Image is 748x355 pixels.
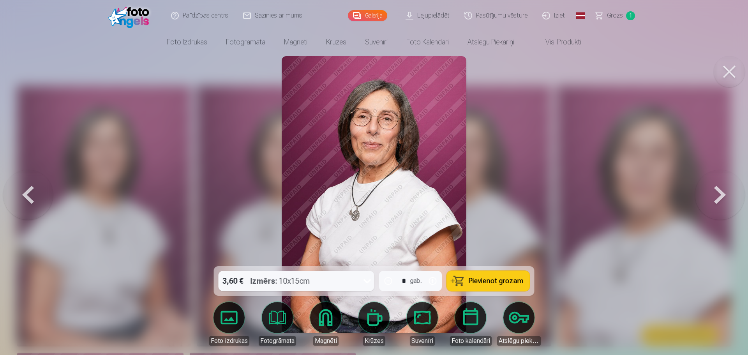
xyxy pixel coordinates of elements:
a: Atslēgu piekariņi [458,31,524,53]
a: Magnēti [275,31,317,53]
a: Magnēti [304,302,348,346]
div: Fotogrāmata [259,336,296,346]
div: 10x15cm [251,271,310,291]
a: Galerija [348,10,387,21]
div: Foto kalendāri [450,336,492,346]
div: 3,60 € [219,271,247,291]
a: Visi produkti [524,31,591,53]
a: Foto izdrukas [157,31,217,53]
button: Pievienot grozam [447,271,530,291]
a: Fotogrāmata [217,31,275,53]
a: Fotogrāmata [256,302,299,346]
a: Suvenīri [400,302,444,346]
span: Grozs [607,11,623,20]
a: Atslēgu piekariņi [497,302,541,346]
a: Foto kalendāri [449,302,492,346]
span: Pievienot grozam [469,277,524,284]
div: Suvenīri [410,336,435,346]
strong: Izmērs : [251,276,277,286]
a: Foto izdrukas [207,302,251,346]
a: Suvenīri [356,31,397,53]
div: gab. [410,276,422,286]
span: 1 [626,11,635,20]
a: Krūzes [317,31,356,53]
a: Foto kalendāri [397,31,458,53]
div: Foto izdrukas [209,336,249,346]
div: Atslēgu piekariņi [497,336,541,346]
div: Krūzes [363,336,385,346]
div: Magnēti [313,336,339,346]
img: /fa1 [108,3,153,28]
a: Krūzes [352,302,396,346]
